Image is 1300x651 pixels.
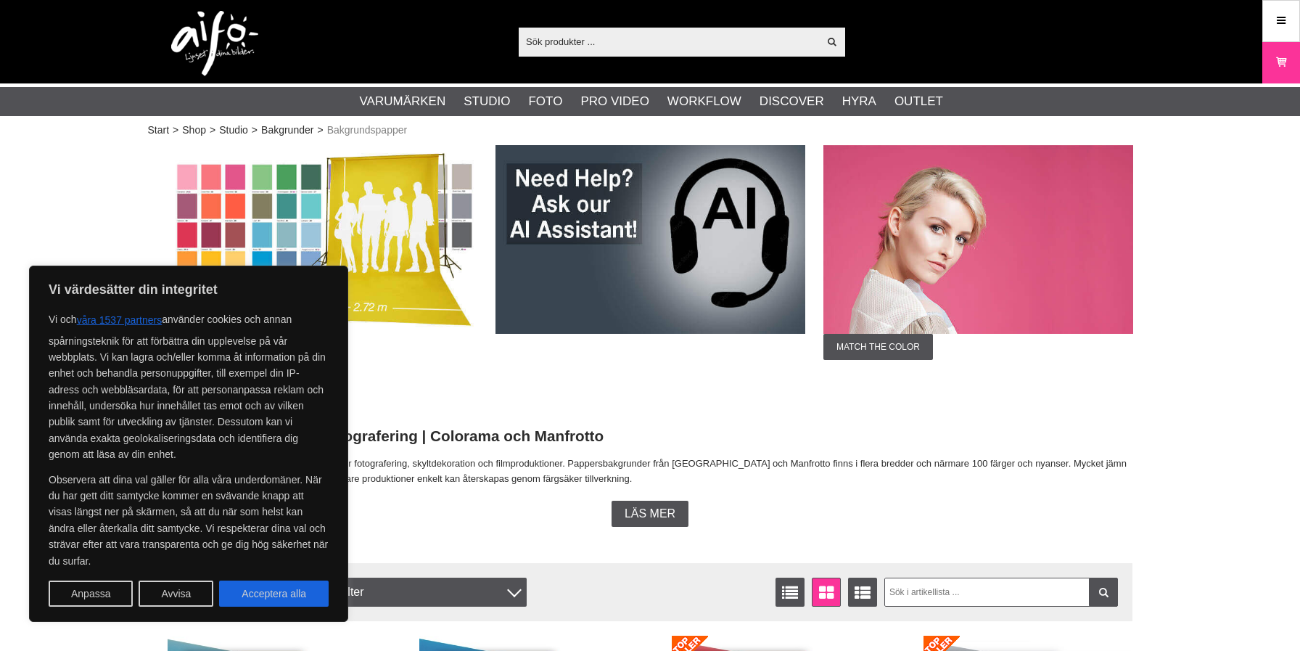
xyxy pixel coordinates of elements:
a: Hyra [842,92,876,111]
a: Foto [528,92,562,111]
a: Annons:003 ban-colorama-272x11.jpgSupport Paper Background [168,145,477,360]
a: Pro Video [580,92,649,111]
div: Vi värdesätter din integritet [29,266,348,622]
a: Start [148,123,170,138]
p: Vi värdesätter din integritet [49,281,329,298]
a: Filtrera [1089,578,1118,607]
input: Sök i artikellista ... [884,578,1119,607]
a: Bakgrunder [261,123,313,138]
div: Filter [331,578,527,607]
span: > [173,123,178,138]
span: Match the color [823,334,933,360]
a: Workflow [667,92,741,111]
button: våra 1537 partners [77,307,162,333]
a: Utökad listvisning [848,578,877,607]
a: Shop [182,123,206,138]
a: Studio [464,92,510,111]
span: > [252,123,258,138]
span: > [317,123,323,138]
span: > [210,123,215,138]
p: Bakgrundspapper av hög kvalitet avsedd för fotografering, skyltdekoration och filmproduktioner. P... [168,456,1132,487]
img: logo.png [171,11,258,76]
a: Varumärken [360,92,446,111]
img: Annons:002 ban-colorama-272x11-001.jpg [823,145,1133,334]
p: Observera att dina val gäller för alla våra underdomäner. När du har gett ditt samtycke kommer en... [49,472,329,569]
span: Läs mer [625,507,675,520]
button: Avvisa [139,581,213,607]
h2: Bakgrundspapper för fotografering | Colorama och Manfrotto [168,426,1132,447]
img: Annons:007 ban-elin-AIelin-eng.jpg [495,145,805,334]
input: Sök produkter ... [519,30,818,52]
a: Studio [219,123,248,138]
a: Discover [760,92,824,111]
p: Vi och använder cookies och annan spårningsteknik för att förbättra din upplevelse på vår webbpla... [49,307,329,463]
button: Anpassa [49,581,133,607]
h1: Bakgrundspapper [168,378,1132,410]
a: Outlet [894,92,943,111]
img: Annons:003 ban-colorama-272x11.jpg [168,145,477,334]
span: Bakgrundspapper [327,123,408,138]
button: Acceptera alla [219,581,329,607]
a: Listvisning [776,578,805,607]
a: Annons:002 ban-colorama-272x11-001.jpgMatch the color [823,145,1133,360]
a: Fönstervisning [812,578,841,607]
